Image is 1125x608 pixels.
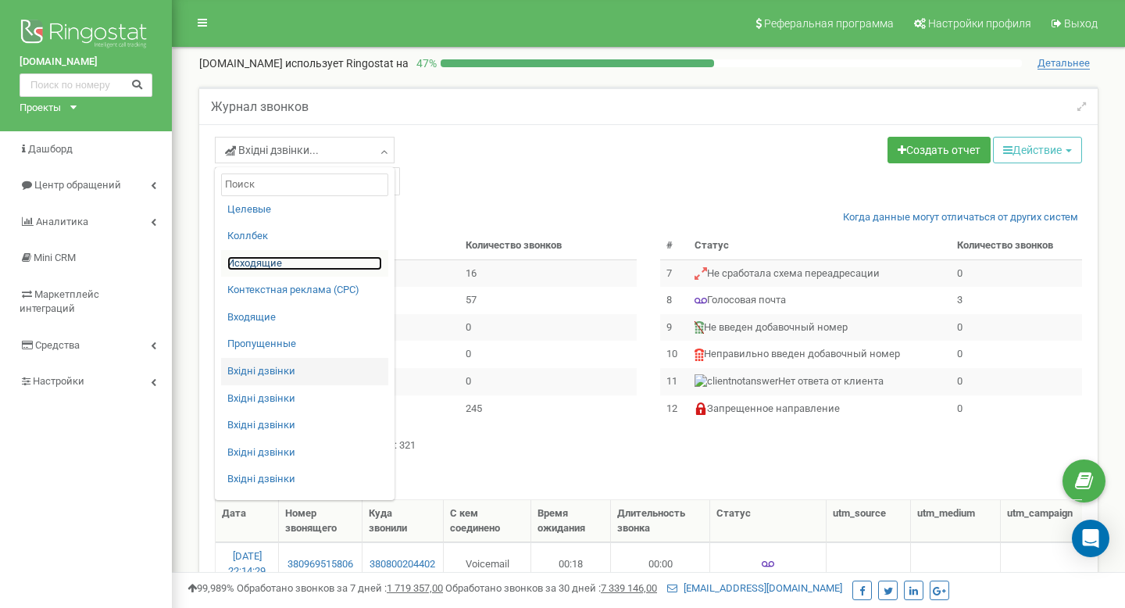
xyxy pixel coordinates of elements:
[688,341,951,368] td: Неправильно введен добавочный номер
[1037,57,1090,70] span: Детальнее
[187,582,234,594] span: 99,989%
[362,500,444,542] th: Куда звонили
[928,17,1031,30] span: Настройки профиля
[531,500,611,542] th: Время ожидания
[660,341,688,368] td: 10
[459,341,637,368] td: 0
[459,287,637,314] td: 57
[211,100,309,114] h5: Журнал звонков
[993,137,1082,163] button: Действие
[227,337,382,352] a: Пропущенные
[688,368,951,395] td: Нет ответа от клиента
[951,368,1082,395] td: 0
[459,368,637,395] td: 0
[660,314,688,342] td: 9
[764,17,894,30] span: Реферальная программа
[660,368,688,395] td: 11
[20,288,99,315] span: Маркетплейс интеграций
[531,542,611,585] td: 00:18
[20,73,152,97] input: Поиск по номеру
[459,259,637,287] td: 16
[710,500,827,542] th: Статус
[28,143,73,155] span: Дашборд
[227,418,382,433] a: Вхідні дзвінки
[215,438,1082,453] p: : 321
[228,550,266,577] a: [DATE] 22:14:29
[688,232,951,259] th: Статус
[951,341,1082,368] td: 0
[409,55,441,71] p: 47 %
[20,101,61,116] div: Проекты
[601,582,657,594] u: 7 339 146,00
[444,542,531,585] td: Voicemail
[35,339,80,351] span: Средства
[221,173,388,196] input: Поиск
[611,500,710,542] th: Длительность звонка
[34,252,76,263] span: Mini CRM
[667,582,842,594] a: [EMAIL_ADDRESS][DOMAIN_NAME]
[688,259,951,287] td: Не сработала схема переадресации
[36,216,88,227] span: Аналитика
[688,287,951,314] td: Голосовая почта
[459,395,637,423] td: 245
[911,500,1001,542] th: utm_medium
[951,314,1082,342] td: 0
[227,310,382,325] a: Входящие
[660,287,688,314] td: 8
[951,395,1082,423] td: 0
[695,402,707,415] img: Запрещенное направление
[611,542,710,585] td: 00:00
[695,349,704,361] img: Неправильно введен добавочный номер
[227,392,382,406] a: Вхідні дзвінки
[660,395,688,423] td: 12
[285,557,355,572] a: 380969515806
[227,472,382,487] a: Вхідні дзвінки
[1064,17,1098,30] span: Выход
[951,287,1082,314] td: 3
[20,55,152,70] a: [DOMAIN_NAME]
[695,267,707,280] img: Не сработала схема переадресации
[660,232,688,259] th: #
[33,375,84,387] span: Настройки
[279,500,362,542] th: Номер звонящего
[827,500,910,542] th: utm_source
[285,57,409,70] span: использует Ringostat на
[459,232,637,259] th: Количество звонков
[387,582,443,594] u: 1 719 357,00
[227,283,382,298] a: Контекстная реклама (CPC)
[887,137,991,163] a: Создать отчет
[762,558,774,570] img: Голосовая почта
[1001,500,1098,542] th: utm_campaign
[688,395,951,423] td: Запрещенное направление
[199,55,409,71] p: [DOMAIN_NAME]
[951,232,1082,259] th: Количество звонков
[688,314,951,342] td: Не введен добавочный номер
[695,321,704,334] img: Не введен добавочный номер
[695,374,778,389] img: Нет ответа от клиента
[1072,520,1109,557] div: Open Intercom Messenger
[227,256,382,271] a: Исходящие
[695,295,707,307] img: Голосовая почта
[843,210,1078,225] a: Когда данные могут отличаться от других систем
[369,557,437,572] a: 380800204402
[227,202,382,217] a: Целевые
[216,500,279,542] th: Дата
[34,179,121,191] span: Центр обращений
[237,582,443,594] span: Обработано звонков за 7 дней :
[227,445,382,460] a: Вхідні дзвінки
[225,142,319,158] span: Вхідні дзвінки...
[227,364,382,379] a: Вхідні дзвінки
[444,500,531,542] th: С кем соединено
[227,229,382,244] a: Коллбек
[445,582,657,594] span: Обработано звонков за 30 дней :
[660,259,688,287] td: 7
[951,259,1082,287] td: 0
[459,314,637,342] td: 0
[20,16,152,55] img: Ringostat logo
[215,137,395,163] a: Вхідні дзвінки...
